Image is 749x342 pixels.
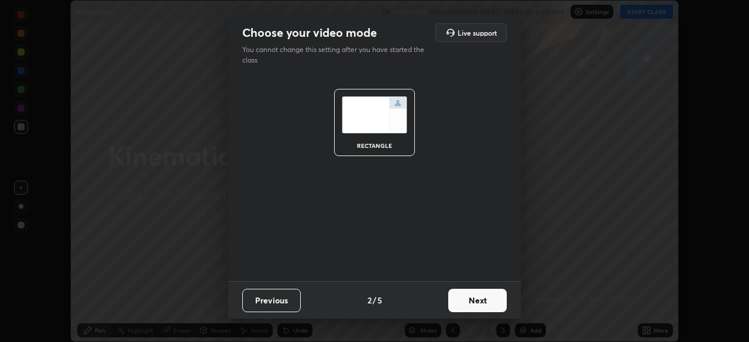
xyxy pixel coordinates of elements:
[367,294,372,306] h4: 2
[242,289,301,312] button: Previous
[377,294,382,306] h4: 5
[448,289,507,312] button: Next
[242,25,377,40] h2: Choose your video mode
[342,96,407,133] img: normalScreenIcon.ae25ed63.svg
[458,29,497,36] h5: Live support
[242,44,432,65] p: You cannot change this setting after you have started the class
[351,143,398,148] div: rectangle
[373,294,376,306] h4: /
